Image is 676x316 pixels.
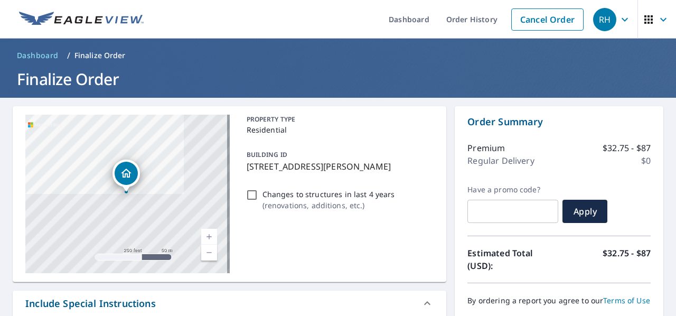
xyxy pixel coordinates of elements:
p: $32.75 - $87 [603,142,651,154]
p: [STREET_ADDRESS][PERSON_NAME] [247,160,430,173]
p: $0 [641,154,651,167]
div: RH [593,8,616,31]
p: By ordering a report you agree to our [467,296,651,305]
a: Terms of Use [603,295,650,305]
p: Finalize Order [74,50,126,61]
p: ( renovations, additions, etc. ) [262,200,395,211]
p: Premium [467,142,505,154]
p: BUILDING ID [247,150,287,159]
a: Current Level 17, Zoom In [201,229,217,245]
span: Apply [571,206,599,217]
nav: breadcrumb [13,47,663,64]
a: Cancel Order [511,8,584,31]
a: Current Level 17, Zoom Out [201,245,217,261]
p: Regular Delivery [467,154,534,167]
p: Changes to structures in last 4 years [262,189,395,200]
p: $32.75 - $87 [603,247,651,272]
li: / [67,49,70,62]
div: Include Special Instructions [13,291,446,316]
h1: Finalize Order [13,68,663,90]
p: Residential [247,124,430,135]
span: Dashboard [17,50,59,61]
div: Include Special Instructions [25,296,156,311]
div: Dropped pin, building 1, Residential property, 25735 Mcallister St Southfield, MI 48033 [112,160,140,192]
p: PROPERTY TYPE [247,115,430,124]
label: Have a promo code? [467,185,558,194]
button: Apply [562,200,607,223]
p: Order Summary [467,115,651,129]
a: Dashboard [13,47,63,64]
p: Estimated Total (USD): [467,247,559,272]
img: EV Logo [19,12,144,27]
